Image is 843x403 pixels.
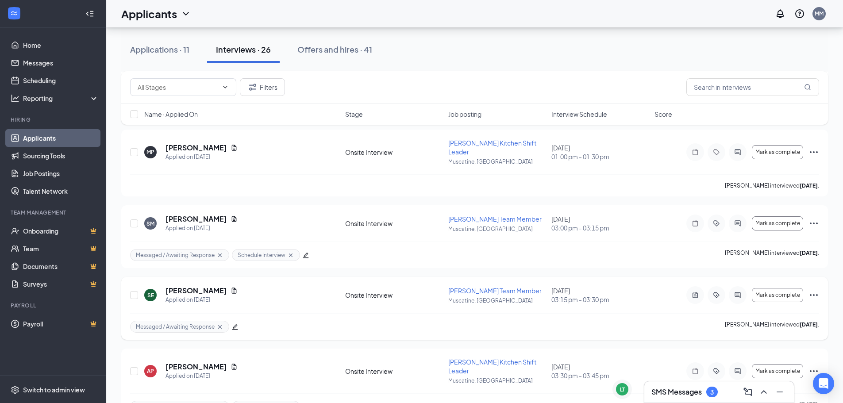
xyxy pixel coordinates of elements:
[136,323,215,330] span: Messaged / Awaiting Response
[23,240,99,257] a: TeamCrown
[222,84,229,91] svg: ChevronDown
[303,252,309,258] span: edit
[138,82,218,92] input: All Stages
[725,249,819,261] p: [PERSON_NAME] interviewed .
[448,358,536,375] span: [PERSON_NAME] Kitchen Shift Leader
[808,366,819,376] svg: Ellipses
[551,215,649,232] div: [DATE]
[23,36,99,54] a: Home
[551,362,649,380] div: [DATE]
[741,385,755,399] button: ComposeMessage
[773,385,787,399] button: Minimize
[166,143,227,153] h5: [PERSON_NAME]
[752,364,803,378] button: Mark as complete
[711,149,722,156] svg: Tag
[146,220,154,227] div: SM
[448,215,542,223] span: [PERSON_NAME] Team Member
[166,296,238,304] div: Applied on [DATE]
[10,9,19,18] svg: WorkstreamLogo
[725,182,819,189] p: [PERSON_NAME] interviewed .
[757,385,771,399] button: ChevronUp
[23,315,99,333] a: PayrollCrown
[732,149,743,156] svg: ActiveChat
[23,222,99,240] a: OnboardingCrown
[147,367,154,375] div: AP
[11,385,19,394] svg: Settings
[146,148,154,156] div: MP
[551,371,649,380] span: 03:30 pm - 03:45 pm
[23,165,99,182] a: Job Postings
[690,220,701,227] svg: Note
[551,295,649,304] span: 03:15 pm - 03:30 pm
[23,275,99,293] a: SurveysCrown
[121,6,177,21] h1: Applicants
[755,220,800,226] span: Mark as complete
[808,218,819,229] svg: Ellipses
[166,372,238,380] div: Applied on [DATE]
[690,292,701,299] svg: ActiveNote
[752,288,803,302] button: Mark as complete
[345,148,443,157] div: Onsite Interview
[23,94,99,103] div: Reporting
[774,387,785,397] svg: Minimize
[813,373,834,394] div: Open Intercom Messenger
[732,368,743,375] svg: ActiveChat
[448,139,536,156] span: [PERSON_NAME] Kitchen Shift Leader
[755,149,800,155] span: Mark as complete
[130,44,189,55] div: Applications · 11
[815,10,824,17] div: MM
[85,9,94,18] svg: Collapse
[651,387,702,397] h3: SMS Messages
[240,78,285,96] button: Filter Filters
[345,219,443,228] div: Onsite Interview
[551,110,607,119] span: Interview Schedule
[755,368,800,374] span: Mark as complete
[166,362,227,372] h5: [PERSON_NAME]
[711,368,722,375] svg: ActiveTag
[231,287,238,294] svg: Document
[231,215,238,223] svg: Document
[23,129,99,147] a: Applicants
[725,321,819,333] p: [PERSON_NAME] interviewed .
[800,182,818,189] b: [DATE]
[216,323,223,330] svg: Cross
[800,249,818,256] b: [DATE]
[732,220,743,227] svg: ActiveChat
[345,367,443,376] div: Onsite Interview
[216,44,271,55] div: Interviews · 26
[448,377,546,384] p: Muscatine, [GEOGRAPHIC_DATA]
[775,8,785,19] svg: Notifications
[690,149,701,156] svg: Note
[181,8,191,19] svg: ChevronDown
[800,321,818,328] b: [DATE]
[551,286,649,304] div: [DATE]
[448,297,546,304] p: Muscatine, [GEOGRAPHIC_DATA]
[711,292,722,299] svg: ActiveTag
[23,54,99,72] a: Messages
[231,144,238,151] svg: Document
[11,302,97,309] div: Payroll
[755,292,800,298] span: Mark as complete
[654,110,672,119] span: Score
[794,8,805,19] svg: QuestionInfo
[247,82,258,92] svg: Filter
[345,291,443,299] div: Onsite Interview
[690,368,701,375] svg: Note
[732,292,743,299] svg: ActiveChat
[166,153,238,161] div: Applied on [DATE]
[620,386,625,393] div: LT
[166,214,227,224] h5: [PERSON_NAME]
[448,110,481,119] span: Job posting
[804,84,811,91] svg: MagnifyingGlass
[448,225,546,233] p: Muscatine, [GEOGRAPHIC_DATA]
[752,216,803,230] button: Mark as complete
[711,220,722,227] svg: ActiveTag
[345,110,363,119] span: Stage
[11,116,97,123] div: Hiring
[448,158,546,165] p: Muscatine, [GEOGRAPHIC_DATA]
[551,143,649,161] div: [DATE]
[551,152,649,161] span: 01:00 pm - 01:30 pm
[166,224,238,233] div: Applied on [DATE]
[23,147,99,165] a: Sourcing Tools
[144,110,198,119] span: Name · Applied On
